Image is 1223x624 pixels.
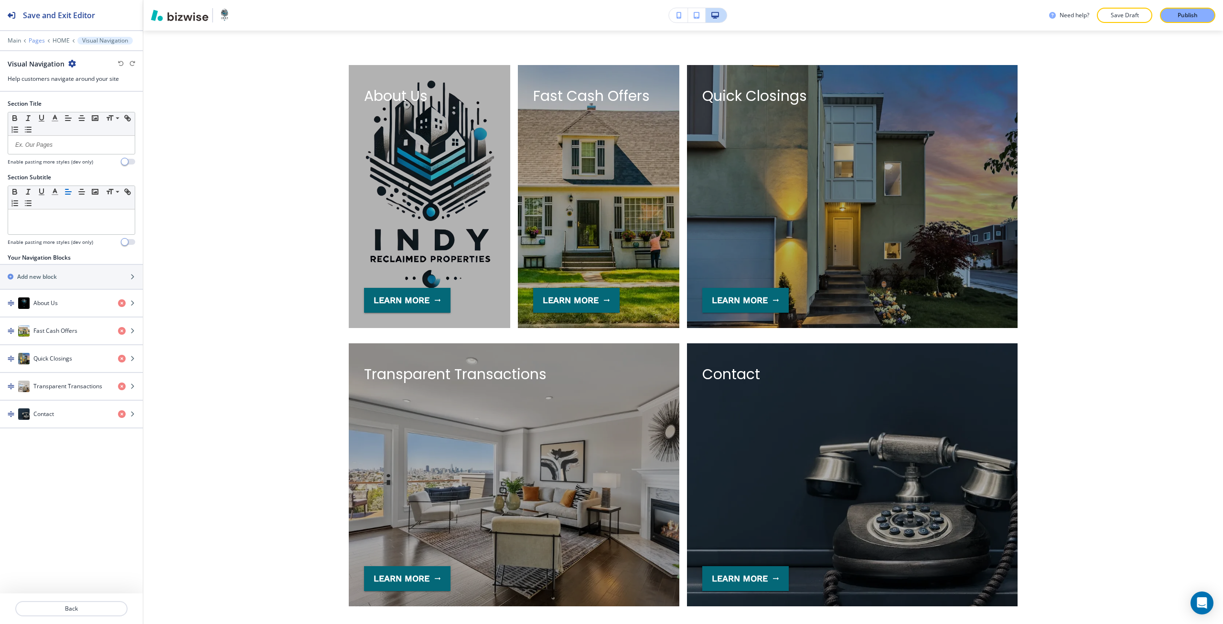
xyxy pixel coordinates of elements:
[1178,11,1198,20] p: Publish
[364,288,451,313] button: Learn more
[8,99,42,108] h2: Section Title
[8,173,51,182] h2: Section Subtitle
[23,10,95,21] h2: Save and Exit Editor
[33,327,77,335] h4: Fast Cash Offers
[702,566,789,591] button: learn more
[8,253,71,262] h2: Your Navigation Blocks
[364,566,451,591] button: learn more
[8,239,93,246] h4: Enable pasting more styles (dev only)
[33,382,102,391] h4: Transparent Transactions
[702,366,760,382] p: Contact
[702,288,789,313] button: learn more
[364,366,547,382] p: Transparent Transactions
[702,88,807,104] p: Quick Closings
[8,75,135,83] h3: Help customers navigate around your site
[15,601,128,616] button: Back
[8,383,14,390] img: Drag
[29,37,45,44] button: Pages
[1109,11,1140,20] p: Save Draft
[151,10,208,21] img: Bizwise Logo
[33,410,54,418] h4: Contact
[8,158,93,165] h4: Enable pasting more styles (dev only)
[82,37,128,44] p: Visual Navigation
[8,59,64,69] h2: Visual Navigation
[33,354,72,363] h4: Quick Closings
[533,88,650,104] p: Fast Cash Offers
[8,355,14,362] img: Drag
[1160,8,1215,23] button: Publish
[8,300,14,307] img: Drag
[53,37,70,44] button: HOME
[16,604,127,613] p: Back
[217,8,232,23] img: Your Logo
[17,273,57,281] h2: Add new block
[77,37,133,44] button: Visual Navigation
[8,411,14,417] img: Drag
[8,37,21,44] button: Main
[1191,591,1213,614] div: Open Intercom Messenger
[364,88,428,104] p: About Us
[33,299,58,307] h4: About Us
[1060,11,1089,20] h3: Need help?
[1097,8,1152,23] button: Save Draft
[533,288,620,313] button: learn more
[8,328,14,334] img: Drag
